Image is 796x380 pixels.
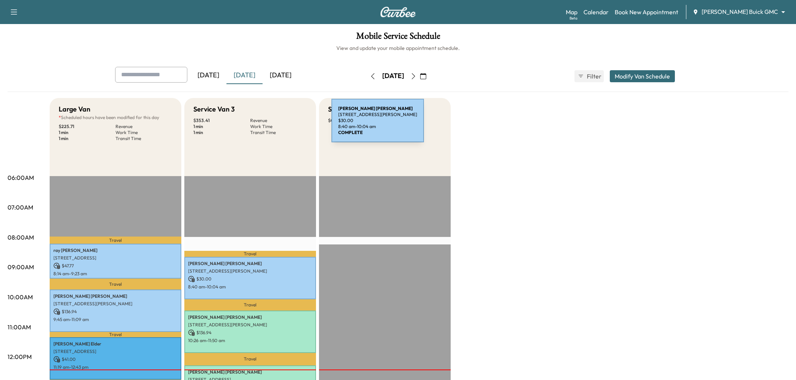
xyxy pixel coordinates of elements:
[59,136,115,142] p: 1 min
[193,124,250,130] p: 1 min
[188,284,312,290] p: 8:40 am - 10:04 am
[188,322,312,328] p: [STREET_ADDRESS][PERSON_NAME]
[188,369,312,375] p: [PERSON_NAME] [PERSON_NAME]
[188,261,312,267] p: [PERSON_NAME] [PERSON_NAME]
[574,70,604,82] button: Filter
[190,67,226,84] div: [DATE]
[8,233,34,242] p: 08:00AM
[53,271,178,277] p: 8:14 am - 9:23 am
[8,323,31,332] p: 11:00AM
[380,7,416,17] img: Curbee Logo
[583,8,609,17] a: Calendar
[382,71,404,81] div: [DATE]
[193,104,235,115] h5: Service Van 3
[184,353,316,366] p: Travel
[53,356,178,363] p: $ 41.00
[328,104,359,115] h5: Small Van
[115,124,172,130] p: Revenue
[53,293,178,299] p: [PERSON_NAME] [PERSON_NAME]
[587,72,600,81] span: Filter
[53,317,178,323] p: 9:45 am - 11:09 am
[59,104,90,115] h5: Large Van
[193,130,250,136] p: 1 min
[250,124,307,130] p: Work Time
[184,299,316,311] p: Travel
[8,352,32,361] p: 12:00PM
[8,173,34,182] p: 06:00AM
[188,268,312,274] p: [STREET_ADDRESS][PERSON_NAME]
[53,341,178,347] p: [PERSON_NAME] Elder
[50,332,181,337] p: Travel
[570,15,577,21] div: Beta
[263,67,299,84] div: [DATE]
[59,130,115,136] p: 1 min
[188,276,312,282] p: $ 30.00
[250,130,307,136] p: Transit Time
[50,237,181,244] p: Travel
[8,293,33,302] p: 10:00AM
[566,8,577,17] a: MapBeta
[53,301,178,307] p: [STREET_ADDRESS][PERSON_NAME]
[115,130,172,136] p: Work Time
[250,118,307,124] p: Revenue
[53,348,178,354] p: [STREET_ADDRESS]
[702,8,778,16] span: [PERSON_NAME] Buick GMC
[53,262,178,269] p: $ 47.77
[115,136,172,142] p: Transit Time
[59,124,115,130] p: $ 225.71
[8,262,34,271] p: 09:00AM
[328,118,385,124] p: $ 0.00
[59,115,172,121] p: Scheduled hours have been modified for this day
[615,8,678,17] a: Book New Appointment
[226,67,263,84] div: [DATE]
[188,329,312,336] p: $ 136.94
[8,203,33,212] p: 07:00AM
[193,118,250,124] p: $ 353.41
[184,251,316,257] p: Travel
[188,338,312,344] p: 10:26 am - 11:50 am
[610,70,675,82] button: Modify Van Schedule
[50,279,181,290] p: Travel
[53,247,178,253] p: ray [PERSON_NAME]
[53,364,178,370] p: 11:19 am - 12:43 pm
[53,255,178,261] p: [STREET_ADDRESS]
[8,44,788,52] h6: View and update your mobile appointment schedule.
[188,314,312,320] p: [PERSON_NAME] [PERSON_NAME]
[8,32,788,44] h1: Mobile Service Schedule
[53,308,178,315] p: $ 136.94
